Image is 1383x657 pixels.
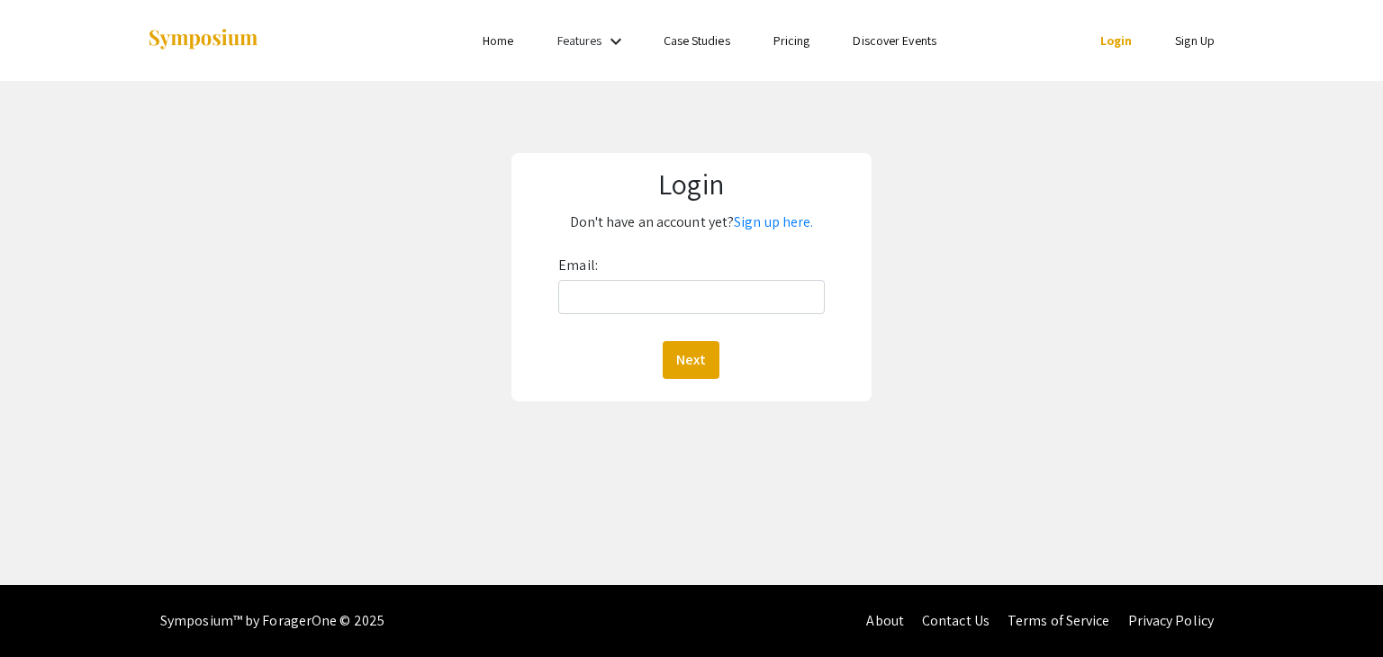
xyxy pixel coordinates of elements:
[557,32,602,49] a: Features
[558,251,598,280] label: Email:
[853,32,936,49] a: Discover Events
[525,166,857,201] h1: Login
[483,32,513,49] a: Home
[160,585,384,657] div: Symposium™ by ForagerOne © 2025
[663,341,719,379] button: Next
[525,208,857,237] p: Don't have an account yet?
[866,611,904,630] a: About
[1100,32,1133,49] a: Login
[1008,611,1110,630] a: Terms of Service
[773,32,810,49] a: Pricing
[147,28,259,52] img: Symposium by ForagerOne
[1128,611,1214,630] a: Privacy Policy
[664,32,730,49] a: Case Studies
[605,31,627,52] mat-icon: Expand Features list
[734,212,813,231] a: Sign up here.
[1175,32,1215,49] a: Sign Up
[922,611,990,630] a: Contact Us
